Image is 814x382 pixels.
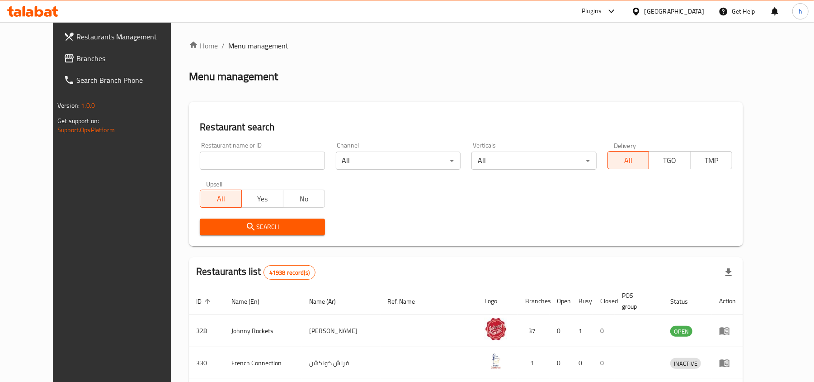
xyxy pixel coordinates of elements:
button: Yes [241,190,283,208]
span: Yes [245,192,280,205]
td: فرنش كونكشن [302,347,381,379]
span: TGO [653,154,687,167]
a: Search Branch Phone [56,69,189,91]
td: 1 [518,347,550,379]
img: Johnny Rockets [485,318,507,340]
button: TMP [690,151,732,169]
img: French Connection [485,350,507,372]
button: Search [200,219,325,235]
span: Restaurants Management [76,31,182,42]
button: All [607,151,649,169]
td: 0 [550,347,571,379]
span: Name (En) [231,296,271,307]
span: All [612,154,646,167]
nav: breadcrumb [189,40,743,51]
td: [PERSON_NAME] [302,315,381,347]
span: Ref. Name [388,296,427,307]
button: TGO [649,151,691,169]
th: Logo [477,287,518,315]
div: [GEOGRAPHIC_DATA] [645,6,704,16]
span: Search Branch Phone [76,75,182,86]
span: Name (Ar) [309,296,348,307]
td: French Connection [224,347,302,379]
h2: Restaurant search [200,120,732,134]
div: All [471,152,596,170]
td: 328 [189,315,224,347]
input: Search for restaurant name or ID.. [200,152,325,170]
span: 1.0.0 [81,100,95,111]
td: 0 [593,347,615,379]
td: 0 [550,315,571,347]
th: Branches [518,287,550,315]
td: 0 [593,315,615,347]
span: Search [207,221,317,233]
label: Delivery [614,142,636,148]
a: Restaurants Management [56,26,189,48]
span: OPEN [670,326,692,337]
div: OPEN [670,326,692,337]
div: Export file [718,262,739,283]
span: h [799,6,802,16]
span: ID [196,296,213,307]
span: Menu management [228,40,288,51]
a: Home [189,40,218,51]
button: No [283,190,325,208]
td: 330 [189,347,224,379]
h2: Restaurants list [196,265,315,280]
span: INACTIVE [670,358,701,369]
th: Open [550,287,571,315]
td: 37 [518,315,550,347]
li: / [221,40,225,51]
span: TMP [694,154,729,167]
td: Johnny Rockets [224,315,302,347]
div: All [336,152,461,170]
span: Get support on: [57,115,99,127]
div: Total records count [263,265,315,280]
span: No [287,192,321,205]
label: Upsell [206,181,223,187]
div: Plugins [582,6,602,17]
th: Closed [593,287,615,315]
h2: Menu management [189,69,278,84]
span: Status [670,296,700,307]
span: Branches [76,53,182,64]
span: POS group [622,290,652,312]
div: Menu [719,325,736,336]
span: Version: [57,100,80,111]
span: All [204,192,238,205]
button: All [200,190,242,208]
span: 41938 record(s) [264,268,315,277]
a: Branches [56,48,189,69]
th: Busy [571,287,593,315]
td: 1 [571,315,593,347]
a: Support.OpsPlatform [57,124,115,136]
div: Menu [719,358,736,368]
th: Action [712,287,743,315]
td: 0 [571,347,593,379]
